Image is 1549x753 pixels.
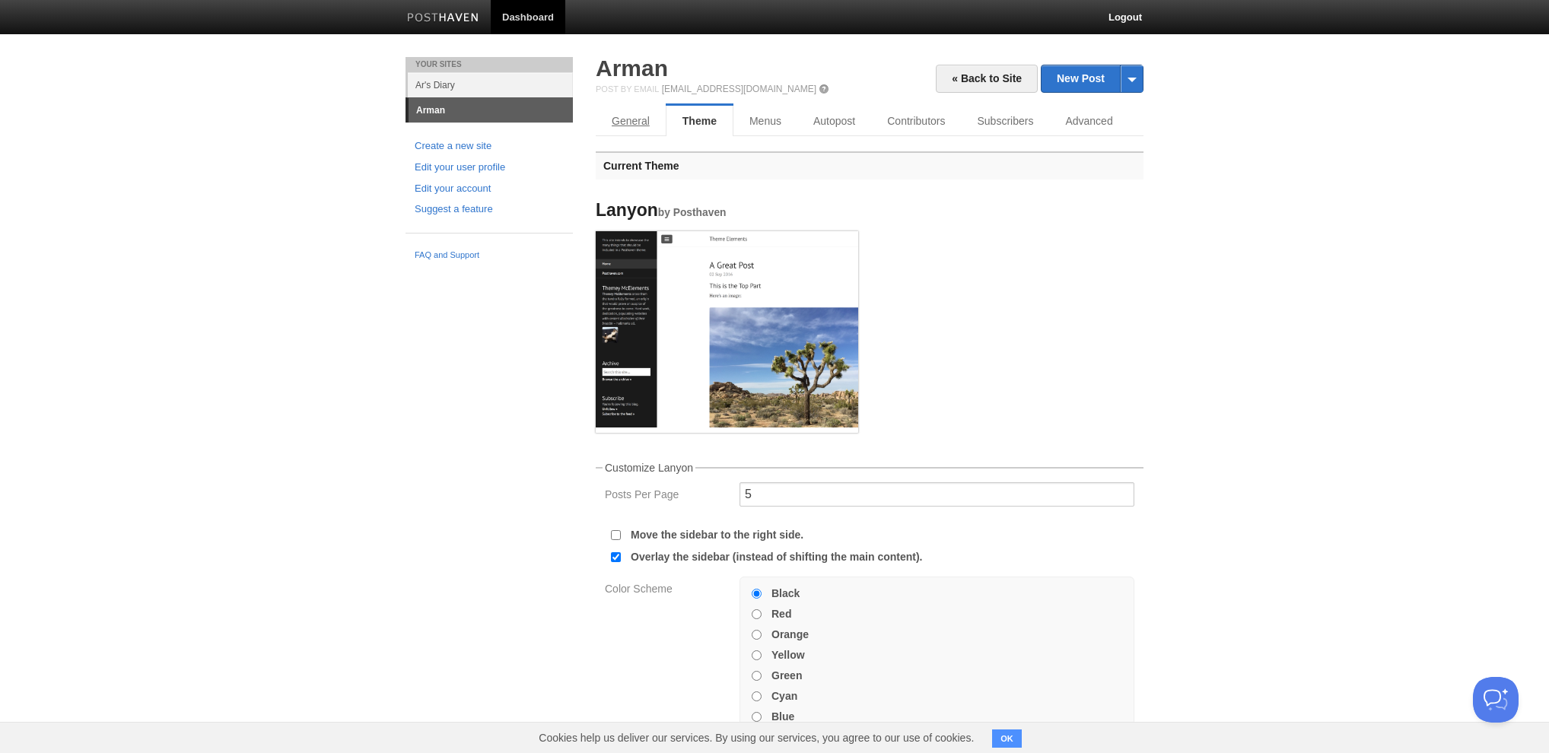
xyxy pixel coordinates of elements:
a: Subscribers [962,106,1050,136]
label: Overlay the sidebar (instead of shifting the main content). [631,551,923,562]
a: Arman [409,98,573,122]
label: Cyan [771,691,797,701]
label: Blue [771,711,794,722]
label: Red [771,608,791,619]
label: Move the sidebar to the right side. [631,529,803,540]
a: Contributors [871,106,961,136]
a: Edit your account [415,181,564,197]
a: « Back to Site [936,65,1038,93]
a: Arman [596,56,668,81]
label: Green [771,670,802,681]
label: Color Scheme [605,583,730,598]
li: Your Sites [406,57,573,72]
a: [EMAIL_ADDRESS][DOMAIN_NAME] [662,84,816,94]
legend: Customize Lanyon [603,462,695,473]
a: Theme [666,106,733,136]
a: Suggest a feature [415,202,564,218]
label: Black [771,588,800,599]
label: Posts Per Page [605,489,730,504]
span: Cookies help us deliver our services. By using our services, you agree to our use of cookies. [523,723,989,753]
a: Edit your user profile [415,160,564,176]
a: Ar's Diary [408,72,573,97]
button: OK [992,729,1022,748]
small: by Posthaven [658,207,727,218]
a: Menus [733,106,797,136]
a: Autopost [797,106,871,136]
a: FAQ and Support [415,249,564,262]
iframe: Help Scout Beacon - Open [1473,677,1519,723]
h4: Lanyon [596,201,858,220]
a: General [596,106,666,136]
img: Posthaven-bar [407,13,479,24]
span: Post by Email [596,84,659,94]
label: Orange [771,629,809,640]
a: Advanced [1049,106,1128,136]
label: Yellow [771,650,805,660]
a: New Post [1042,65,1143,92]
a: Create a new site [415,138,564,154]
h3: Current Theme [596,151,1143,180]
img: Screenshot [596,231,858,428]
